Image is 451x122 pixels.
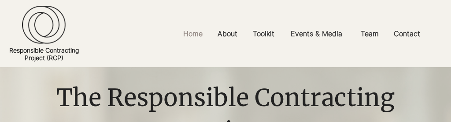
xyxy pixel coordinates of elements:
a: Team [354,24,387,44]
a: Responsible ContractingProject (RCP) [9,46,79,61]
p: Toolkit [248,24,279,44]
a: Events & Media [284,24,354,44]
a: Home [177,24,211,44]
a: Toolkit [246,24,284,44]
a: Contact [387,24,430,44]
p: Home [179,24,207,44]
p: Contact [389,24,425,44]
p: Team [356,24,383,44]
nav: Site [155,24,451,44]
p: Events & Media [286,24,347,44]
a: About [211,24,246,44]
p: About [213,24,242,44]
